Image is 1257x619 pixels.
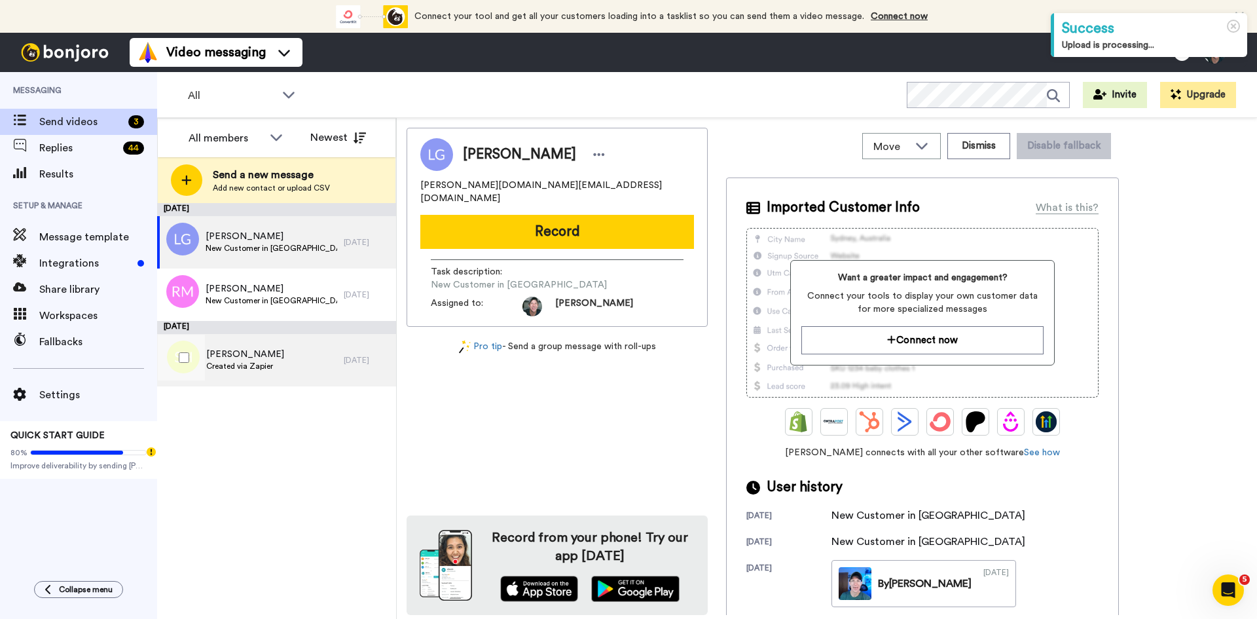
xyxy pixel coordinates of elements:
[878,576,972,591] div: By [PERSON_NAME]
[871,12,928,21] a: Connect now
[965,411,986,432] img: Patreon
[10,447,27,458] span: 80%
[555,297,633,316] span: [PERSON_NAME]
[459,340,502,354] a: Pro tip
[123,141,144,155] div: 44
[767,478,843,497] span: User history
[746,563,831,607] div: [DATE]
[344,290,390,300] div: [DATE]
[983,567,1009,600] div: [DATE]
[39,334,157,350] span: Fallbacks
[344,355,390,366] div: [DATE]
[206,361,284,371] span: Created via Zapier
[431,297,522,316] span: Assigned to:
[431,278,607,291] span: New Customer in [GEOGRAPHIC_DATA]
[1062,18,1239,39] div: Success
[873,139,909,155] span: Move
[157,321,396,334] div: [DATE]
[39,255,132,271] span: Integrations
[859,411,880,432] img: Hubspot
[420,179,694,205] span: [PERSON_NAME][DOMAIN_NAME][EMAIL_ADDRESS][DOMAIN_NAME]
[831,560,1016,607] a: By[PERSON_NAME][DATE]
[1017,133,1111,159] button: Disable fallback
[485,529,695,565] h4: Record from your phone! Try our app [DATE]
[206,230,337,243] span: [PERSON_NAME]
[831,508,1025,523] div: New Customer in [GEOGRAPHIC_DATA]
[420,530,472,601] img: download
[157,203,396,216] div: [DATE]
[947,133,1010,159] button: Dismiss
[839,567,871,600] img: bc850b26-7d2f-4669-af16-29553ae3c906-thumb.jpg
[431,265,522,278] span: Task description :
[39,140,118,156] span: Replies
[213,183,330,193] span: Add new contact or upload CSV
[145,446,157,458] div: Tooltip anchor
[10,460,147,471] span: Improve deliverability by sending [PERSON_NAME]’s from your own email
[788,411,809,432] img: Shopify
[746,536,831,550] div: [DATE]
[801,326,1043,354] button: Connect now
[1062,39,1239,52] div: Upload is processing...
[213,167,330,183] span: Send a new message
[801,290,1043,316] span: Connect your tools to display your own customer data for more specialized messages
[407,340,708,354] div: - Send a group message with roll-ups
[801,271,1043,284] span: Want a greater impact and engagement?
[824,411,845,432] img: Ontraport
[591,576,680,602] img: playstore
[420,215,694,249] button: Record
[59,584,113,595] span: Collapse menu
[206,282,337,295] span: [PERSON_NAME]
[189,130,263,146] div: All members
[39,282,157,297] span: Share library
[188,88,276,103] span: All
[1036,411,1057,432] img: GoHighLevel
[301,124,376,151] button: Newest
[1239,574,1250,585] span: 5
[206,348,284,361] span: [PERSON_NAME]
[522,297,542,316] img: 57205295-f2b3-4b88-9108-b157d8500dbc-1599912217.jpg
[137,42,158,63] img: vm-color.svg
[166,223,199,255] img: lg.png
[336,5,408,28] div: animation
[128,115,144,128] div: 3
[206,295,337,306] span: New Customer in [GEOGRAPHIC_DATA]
[166,43,266,62] span: Video messaging
[39,166,157,182] span: Results
[1000,411,1021,432] img: Drip
[463,145,576,164] span: [PERSON_NAME]
[1083,82,1147,108] button: Invite
[1024,448,1060,457] a: See how
[420,138,453,171] img: Image of Lokesh Gowda
[500,576,578,602] img: appstore
[39,114,123,130] span: Send videos
[894,411,915,432] img: ActiveCampaign
[344,237,390,248] div: [DATE]
[1036,200,1099,216] div: What is this?
[930,411,951,432] img: ConvertKit
[10,431,105,440] span: QUICK START GUIDE
[767,198,920,217] span: Imported Customer Info
[166,275,199,308] img: rm.png
[206,243,337,253] span: New Customer in [GEOGRAPHIC_DATA]
[831,534,1025,550] div: New Customer in [GEOGRAPHIC_DATA]
[746,446,1099,459] span: [PERSON_NAME] connects with all your other software
[39,308,157,324] span: Workspaces
[1160,82,1236,108] button: Upgrade
[39,387,157,403] span: Settings
[34,581,123,598] button: Collapse menu
[1212,574,1244,606] iframe: Intercom live chat
[746,510,831,523] div: [DATE]
[459,340,471,354] img: magic-wand.svg
[39,229,157,245] span: Message template
[414,12,864,21] span: Connect your tool and get all your customers loading into a tasklist so you can send them a video...
[16,43,114,62] img: bj-logo-header-white.svg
